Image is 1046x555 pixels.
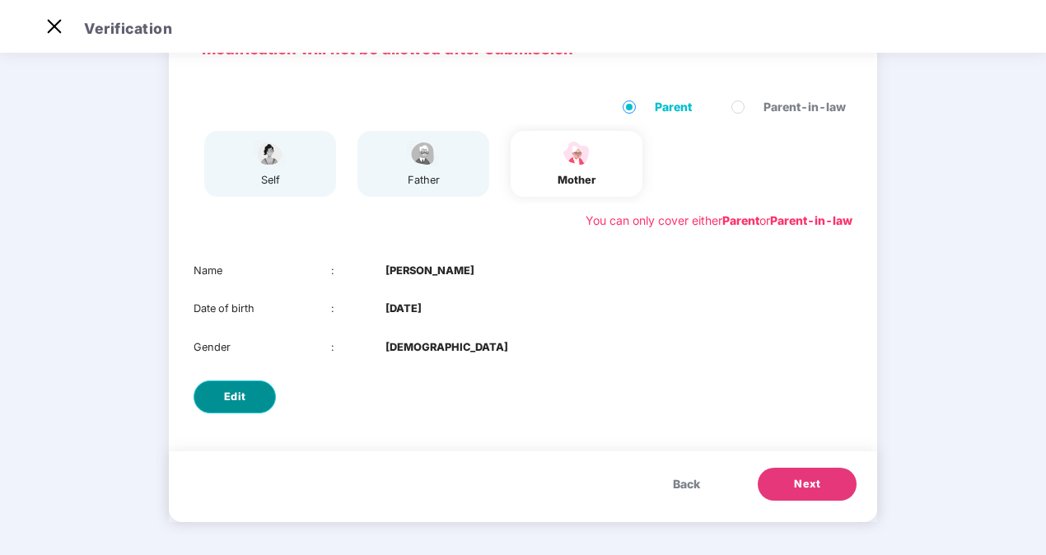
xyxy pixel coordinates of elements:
[556,172,597,189] div: mother
[648,98,698,116] span: Parent
[250,172,291,189] div: self
[385,301,422,317] b: [DATE]
[194,380,276,413] button: Edit
[194,339,331,356] div: Gender
[224,389,246,405] span: Edit
[194,263,331,279] div: Name
[758,468,857,501] button: Next
[586,212,852,230] div: You can only cover either or
[403,139,444,168] img: svg+xml;base64,PHN2ZyBpZD0iRmF0aGVyX2ljb24iIHhtbG5zPSJodHRwOi8vd3d3LnczLm9yZy8yMDAwL3N2ZyIgeG1sbn...
[403,172,444,189] div: father
[556,139,597,168] img: svg+xml;base64,PHN2ZyB4bWxucz0iaHR0cDovL3d3dy53My5vcmcvMjAwMC9zdmciIHdpZHRoPSI1NCIgaGVpZ2h0PSIzOC...
[770,213,852,227] b: Parent-in-law
[656,468,717,501] button: Back
[794,476,820,492] span: Next
[385,339,508,356] b: [DEMOGRAPHIC_DATA]
[331,339,386,356] div: :
[385,263,474,279] b: [PERSON_NAME]
[757,98,852,116] span: Parent-in-law
[250,139,291,168] img: svg+xml;base64,PHN2ZyBpZD0iU3BvdXNlX2ljb24iIHhtbG5zPSJodHRwOi8vd3d3LnczLm9yZy8yMDAwL3N2ZyIgd2lkdG...
[722,213,759,227] b: Parent
[194,301,331,317] div: Date of birth
[331,263,386,279] div: :
[673,475,700,493] span: Back
[331,301,386,317] div: :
